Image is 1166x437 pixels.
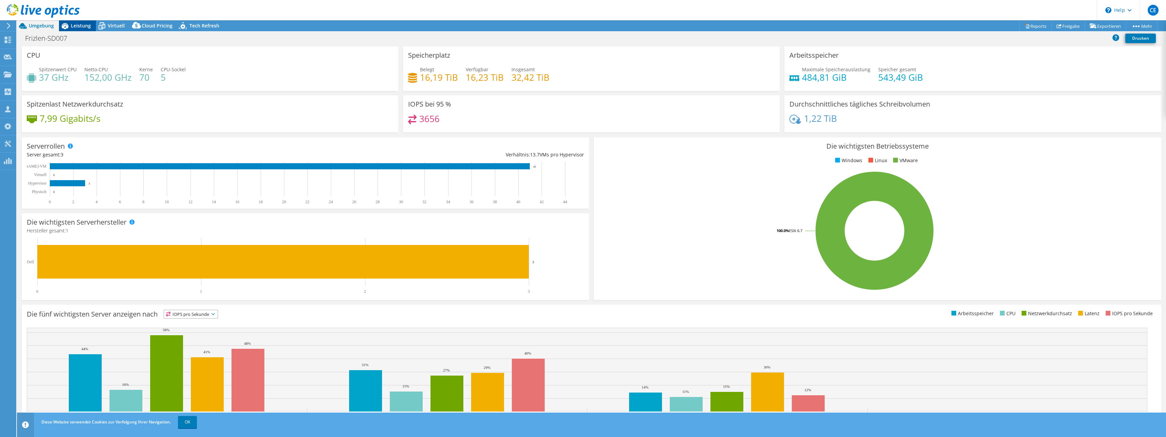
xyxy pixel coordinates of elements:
[27,227,584,234] h4: Hersteller gesamt:
[282,199,286,204] text: 20
[533,165,536,168] text: 41
[469,199,474,204] text: 36
[66,227,68,234] span: 1
[419,115,440,122] h4: 3656
[998,310,1016,317] li: CPU
[789,100,930,108] h3: Durchschnittliches tägliches Schreibvolumen
[28,181,46,186] text: Hypervisor
[84,74,132,81] h4: 152,00 GHz
[200,289,202,294] text: 1
[119,199,121,204] text: 6
[164,310,218,318] span: IOPS pro Sekunde
[833,157,862,164] li: Windows
[188,199,193,204] text: 12
[71,22,91,29] span: Leistung
[804,388,811,392] text: 12%
[399,199,403,204] text: 30
[777,228,789,233] tspan: 100.0%
[563,199,567,204] text: 44
[484,365,490,369] text: 29%
[161,74,186,81] h4: 5
[446,199,450,204] text: 34
[27,52,40,59] h3: CPU
[528,289,530,294] text: 3
[22,35,78,42] h1: Frizlen-SD007
[1020,310,1072,317] li: Netzwerkdurchsatz
[420,66,434,73] span: Belegt
[1105,7,1111,13] svg: \n
[34,172,46,177] text: Virtuell
[27,142,65,150] h3: Serverrollen
[789,52,839,59] h3: Arbeitsspeicher
[235,199,239,204] text: 16
[305,151,584,158] div: Verhältnis: VMs pro Hypervisor
[88,182,90,185] text: 3
[161,66,186,73] span: CPU-Sockel
[178,416,197,428] a: OK
[40,115,100,122] h4: 7,99 Gigabits/s
[259,199,263,204] text: 18
[1125,34,1156,43] a: Drucken
[878,66,916,73] span: Speicher gesamt
[36,289,38,294] text: 0
[532,260,534,264] text: 3
[244,341,251,345] text: 48%
[362,363,368,367] text: 31%
[804,115,837,122] h4: 1,22 TiB
[1104,310,1153,317] li: IOPS pro Sekunde
[139,66,153,73] span: Kerne
[27,100,123,108] h3: Spitzenlast Netzwerkdurchsatz
[402,384,409,388] text: 15%
[364,289,366,294] text: 2
[789,228,802,233] tspan: ESXi 6.7
[466,66,488,73] span: Verfügbar
[1077,310,1100,317] li: Latenz
[41,419,171,425] span: Diese Website verwendet Cookies zur Verfolgung Ihrer Navigation.
[29,22,54,29] span: Umgebung
[422,199,426,204] text: 32
[950,310,994,317] li: Arbeitsspeicher
[108,22,125,29] span: Virtuell
[642,385,648,389] text: 14%
[142,22,173,29] span: Cloud Pricing
[163,328,169,332] text: 58%
[891,157,918,164] li: VMware
[96,199,98,204] text: 4
[27,151,305,158] div: Server gesamt:
[764,365,770,369] text: 30%
[878,74,923,81] h4: 543,49 GiB
[61,151,63,158] span: 3
[203,350,210,354] text: 41%
[32,189,46,194] text: Physisch
[49,199,51,204] text: 0
[305,199,309,204] text: 22
[530,151,540,158] span: 13.7
[1126,21,1158,31] a: Mehr
[511,66,535,73] span: Insgesamt
[72,199,74,204] text: 2
[1085,21,1126,31] a: Exportieren
[802,66,870,73] span: Maximale Speicherauslastung
[420,74,458,81] h4: 16,19 TiB
[1019,21,1052,31] a: Reports
[524,351,531,355] text: 40%
[599,142,1156,150] h3: Die wichtigsten Betriebssysteme
[39,66,77,73] span: Spitzenwert CPU
[27,260,34,264] text: Dell
[212,199,216,204] text: 14
[516,199,520,204] text: 40
[493,199,497,204] text: 38
[53,173,55,177] text: 0
[443,368,450,372] text: 27%
[408,100,451,108] h3: IOPS bei 95 %
[27,218,126,226] h3: Die wichtigsten Serverhersteller
[122,382,129,386] text: 16%
[139,74,153,81] h4: 70
[81,347,88,351] text: 44%
[511,74,549,81] h4: 32,42 TiB
[1148,5,1159,16] span: CE
[408,52,450,59] h3: Speicherplatz
[189,22,219,29] span: Tech Refresh
[84,66,108,73] span: Netto-CPU
[867,157,887,164] li: Linux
